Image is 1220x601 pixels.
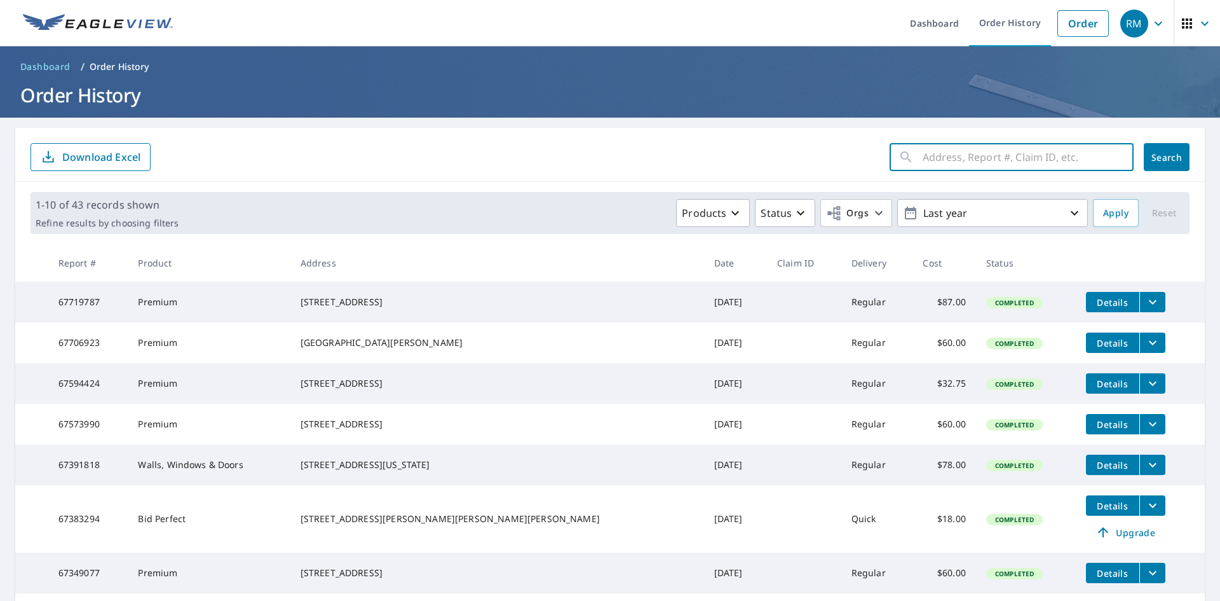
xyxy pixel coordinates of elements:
[923,139,1134,175] input: Address, Report #, Claim ID, etc.
[841,553,913,593] td: Regular
[912,553,975,593] td: $60.00
[912,322,975,363] td: $60.00
[48,485,128,553] td: 67383294
[1086,495,1139,516] button: detailsBtn-67383294
[48,244,128,282] th: Report #
[1086,522,1165,542] a: Upgrade
[841,322,913,363] td: Regular
[704,244,767,282] th: Date
[128,322,290,363] td: Premium
[1086,333,1139,353] button: detailsBtn-67706923
[15,82,1205,108] h1: Order History
[290,244,704,282] th: Address
[1144,143,1189,171] button: Search
[918,202,1067,225] p: Last year
[48,363,128,404] td: 67594424
[30,143,151,171] button: Download Excel
[48,282,128,322] td: 67719787
[704,322,767,363] td: [DATE]
[1139,373,1165,394] button: filesDropdownBtn-67594424
[976,244,1076,282] th: Status
[1094,337,1132,349] span: Details
[20,60,71,73] span: Dashboard
[1139,455,1165,475] button: filesDropdownBtn-67391818
[128,282,290,322] td: Premium
[987,461,1041,470] span: Completed
[841,445,913,485] td: Regular
[128,553,290,593] td: Premium
[1139,292,1165,312] button: filesDropdownBtn-67719787
[820,199,892,227] button: Orgs
[1093,199,1139,227] button: Apply
[826,205,869,221] span: Orgs
[704,445,767,485] td: [DATE]
[23,14,173,33] img: EV Logo
[1086,292,1139,312] button: detailsBtn-67719787
[1057,10,1109,37] a: Order
[1154,151,1179,163] span: Search
[912,485,975,553] td: $18.00
[1094,296,1132,308] span: Details
[128,485,290,553] td: Bid Perfect
[1094,418,1132,431] span: Details
[48,322,128,363] td: 67706923
[1094,567,1132,579] span: Details
[128,363,290,404] td: Premium
[15,57,76,77] a: Dashboard
[1086,373,1139,394] button: detailsBtn-67594424
[704,553,767,593] td: [DATE]
[48,553,128,593] td: 67349077
[912,282,975,322] td: $87.00
[90,60,149,73] p: Order History
[704,485,767,553] td: [DATE]
[1139,563,1165,583] button: filesDropdownBtn-67349077
[1094,378,1132,390] span: Details
[301,513,694,525] div: [STREET_ADDRESS][PERSON_NAME][PERSON_NAME][PERSON_NAME]
[912,445,975,485] td: $78.00
[301,459,694,471] div: [STREET_ADDRESS][US_STATE]
[1094,459,1132,471] span: Details
[987,515,1041,524] span: Completed
[128,445,290,485] td: Walls, Windows & Doors
[128,244,290,282] th: Product
[15,57,1205,77] nav: breadcrumb
[1120,10,1148,38] div: RM
[1094,500,1132,512] span: Details
[755,199,815,227] button: Status
[1086,455,1139,475] button: detailsBtn-67391818
[767,244,841,282] th: Claim ID
[912,363,975,404] td: $32.75
[682,205,726,221] p: Products
[128,404,290,445] td: Premium
[987,298,1041,307] span: Completed
[1139,333,1165,353] button: filesDropdownBtn-67706923
[912,404,975,445] td: $60.00
[987,339,1041,348] span: Completed
[62,150,140,164] p: Download Excel
[841,404,913,445] td: Regular
[987,380,1041,389] span: Completed
[48,445,128,485] td: 67391818
[1103,205,1128,221] span: Apply
[81,59,85,74] li: /
[704,282,767,322] td: [DATE]
[48,404,128,445] td: 67573990
[676,199,750,227] button: Products
[912,244,975,282] th: Cost
[301,418,694,431] div: [STREET_ADDRESS]
[301,567,694,579] div: [STREET_ADDRESS]
[987,420,1041,429] span: Completed
[301,296,694,308] div: [STREET_ADDRESS]
[761,205,792,221] p: Status
[897,199,1088,227] button: Last year
[1094,525,1158,540] span: Upgrade
[1139,414,1165,434] button: filesDropdownBtn-67573990
[841,282,913,322] td: Regular
[1139,495,1165,516] button: filesDropdownBtn-67383294
[704,363,767,404] td: [DATE]
[36,197,179,212] p: 1-10 of 43 records shown
[987,569,1041,578] span: Completed
[704,404,767,445] td: [DATE]
[1086,414,1139,434] button: detailsBtn-67573990
[1086,563,1139,583] button: detailsBtn-67349077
